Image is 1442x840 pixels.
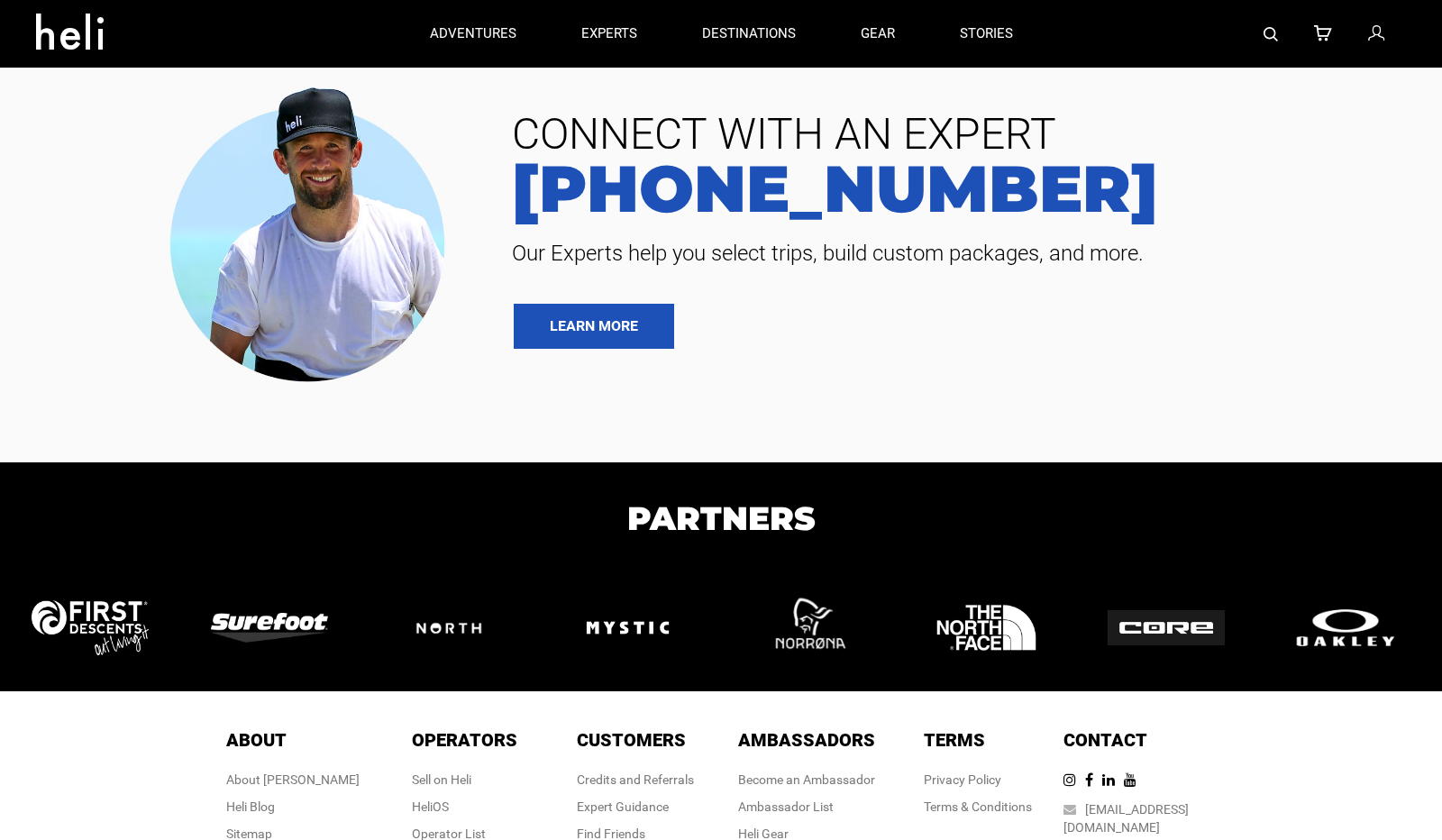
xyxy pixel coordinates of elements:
[738,772,875,787] a: Become an Ambassador
[924,799,1032,814] a: Terms & Conditions
[1063,729,1147,751] span: Contact
[751,571,863,684] img: logo
[226,771,360,789] div: About [PERSON_NAME]
[738,798,875,816] div: Ambassador List
[1264,27,1278,41] img: search-bar-icon.svg
[32,600,149,654] img: logo
[581,24,637,43] p: experts
[930,571,1043,684] img: logo
[412,799,449,814] a: HeliOS
[1287,605,1404,651] img: logo
[1108,610,1225,646] img: logo
[156,72,471,390] img: contact our team
[577,799,669,814] a: Expert Guidance
[924,729,985,751] span: Terms
[577,729,686,751] span: Customers
[390,598,507,659] img: logo
[702,24,796,43] p: destinations
[571,571,684,684] img: logo
[226,799,275,814] a: Heli Blog
[1063,802,1189,835] a: [EMAIL_ADDRESS][DOMAIN_NAME]
[430,24,516,43] p: adventures
[412,729,517,751] span: Operators
[498,239,1415,268] span: Our Experts help you select trips, build custom packages, and more.
[577,772,694,787] a: Credits and Referrals
[498,156,1415,221] a: [PHONE_NUMBER]
[226,729,287,751] span: About
[412,771,517,789] div: Sell on Heli
[211,613,328,642] img: logo
[498,113,1415,156] span: CONNECT WITH AN EXPERT
[514,304,674,349] a: LEARN MORE
[738,729,875,751] span: Ambassadors
[924,772,1001,787] a: Privacy Policy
